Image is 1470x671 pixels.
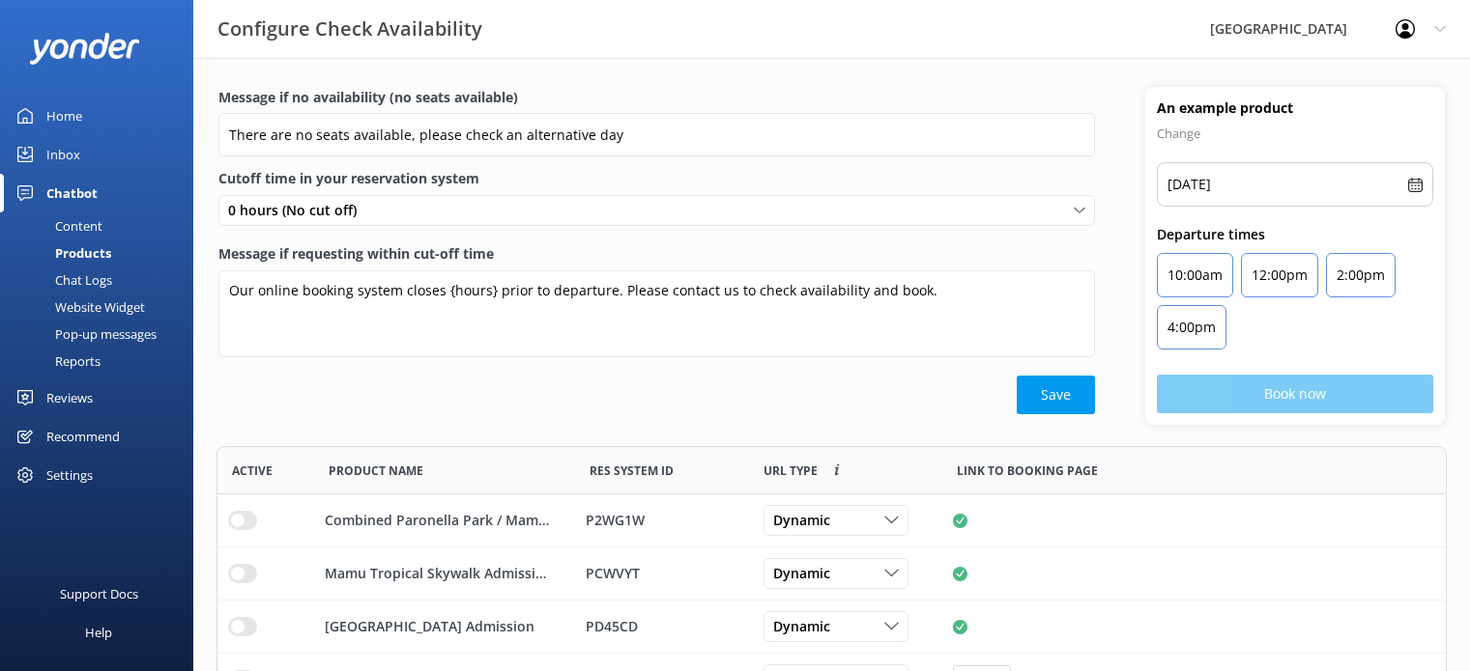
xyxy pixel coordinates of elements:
span: Link to booking page [957,461,1098,480]
label: Cutoff time in your reservation system [218,168,1095,189]
p: [DATE] [1167,173,1211,196]
p: Change [1157,122,1433,145]
div: Recommend [46,417,120,456]
p: 4:00pm [1167,316,1216,339]
div: row [216,494,1447,547]
div: Support Docs [60,574,138,613]
span: Active [232,461,273,480]
h3: Configure Check Availability [217,14,482,44]
textarea: Our online booking system closes {hours} prior to departure. Please contact us to check availabil... [218,270,1095,357]
div: Reviews [46,378,93,417]
div: P2WG1W [586,510,738,531]
div: row [216,601,1447,654]
p: Departure times [1157,224,1433,245]
div: Website Widget [12,294,145,321]
div: Home [46,97,82,135]
div: Products [12,239,111,266]
div: Chatbot [46,174,98,212]
p: 12:00pm [1252,264,1308,287]
p: 10:00am [1167,264,1223,287]
a: Website Widget [12,294,193,321]
div: Content [12,212,102,239]
span: Link to booking page [764,461,818,480]
div: Help [85,613,112,652]
p: [GEOGRAPHIC_DATA] Admission [325,616,534,637]
span: Product Name [329,461,423,480]
div: Reports [12,348,101,375]
div: Settings [46,456,93,494]
input: Enter a message [218,113,1095,156]
img: yonder-white-logo.png [29,33,140,65]
label: Message if requesting within cut-off time [218,243,1095,265]
a: Content [12,212,193,239]
span: Dynamic [773,563,842,584]
div: row [216,547,1447,601]
span: 0 hours (No cut off) [228,200,368,221]
label: Message if no availability (no seats available) [218,87,1095,108]
a: Chat Logs [12,266,193,294]
div: Pop-up messages [12,321,157,348]
a: Pop-up messages [12,321,193,348]
h4: An example product [1157,98,1433,118]
div: Chat Logs [12,266,112,294]
div: PCWVYT [586,563,738,584]
span: Res System ID [590,461,674,480]
div: PD45CD [586,616,738,637]
span: Dynamic [773,616,842,637]
a: Products [12,239,193,266]
p: Combined Paronella Park / Mamu Tropical Skywalk Admissions [325,510,553,531]
span: Dynamic [773,510,842,531]
button: Save [1017,376,1095,414]
p: Mamu Tropical Skywalk Admission [325,563,553,584]
a: Reports [12,348,193,375]
p: 2:00pm [1337,264,1385,287]
div: Inbox [46,135,80,174]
